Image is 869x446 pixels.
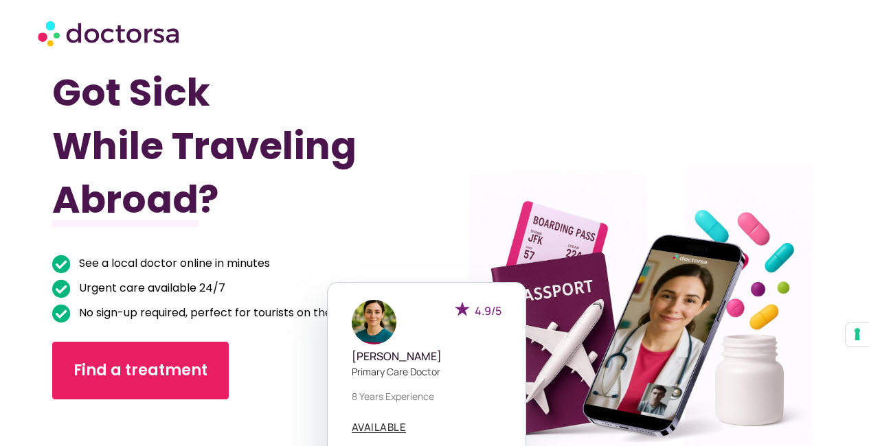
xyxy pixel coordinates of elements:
[74,360,207,382] span: Find a treatment
[52,66,377,226] h1: Got Sick While Traveling Abroad?
[52,342,229,399] a: Find a treatment
[352,389,501,403] p: 8 years experience
[475,303,501,318] span: 4.9/5
[76,279,225,298] span: Urgent care available 24/7
[846,323,869,347] button: Your consent preferences for tracking technologies
[352,364,501,379] p: Primary care doctor
[352,350,501,363] h5: [PERSON_NAME]
[76,254,270,273] span: See a local doctor online in minutes
[76,303,348,322] span: No sign-up required, perfect for tourists on the go
[352,422,407,433] a: AVAILABLE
